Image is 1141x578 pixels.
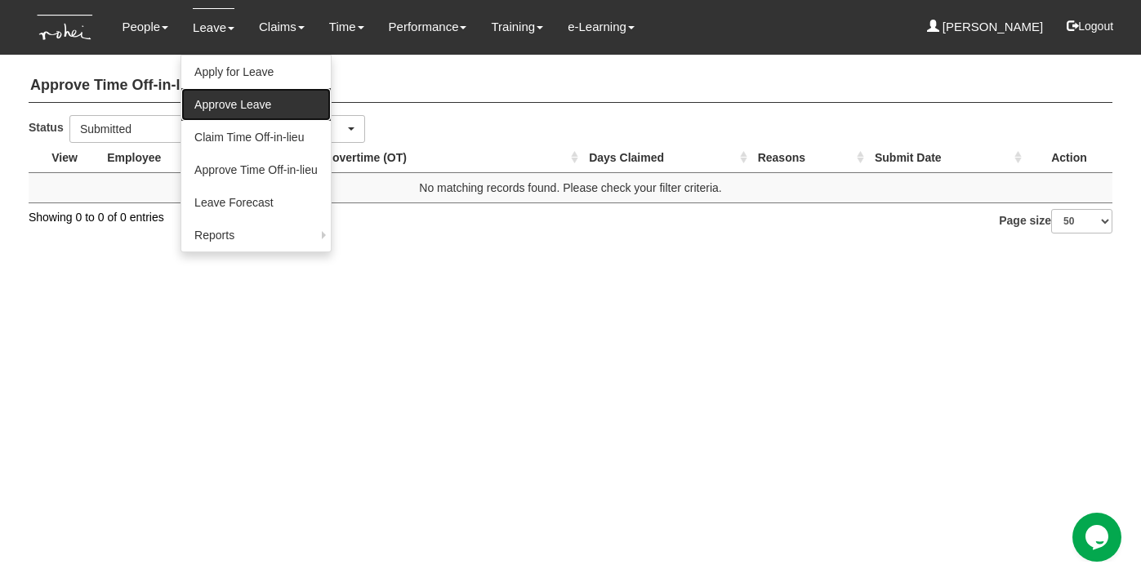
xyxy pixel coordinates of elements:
td: No matching records found. Please check your filter criteria. [29,172,1112,202]
a: Leave [193,8,234,47]
select: Page size [1051,209,1112,233]
iframe: chat widget [1072,513,1125,562]
th: Days Claimed : activate to sort column ascending [582,143,751,173]
a: e-Learning [568,8,635,46]
label: Status [29,115,69,139]
button: Submitted [69,115,365,143]
button: Logout [1055,7,1125,46]
h4: Approve Time Off-in-lieu Claims [29,69,1112,103]
th: Employee : activate to sort column ascending [100,143,231,173]
th: Submit Date : activate to sort column ascending [868,143,1026,173]
a: People [122,8,168,46]
a: Training [491,8,543,46]
a: Claims [259,8,305,46]
a: Leave Forecast [181,186,331,219]
div: Submitted [80,121,345,137]
a: [PERSON_NAME] [927,8,1044,46]
label: Page size [999,209,1112,233]
a: Time [329,8,364,46]
a: Performance [389,8,467,46]
a: Reports [181,219,331,251]
a: Claim Time Off-in-lieu [181,121,331,153]
th: Action [1026,143,1112,173]
th: Date you worked overtime (OT) : activate to sort column ascending [231,143,582,173]
th: Reasons : activate to sort column ascending [751,143,868,173]
a: Approve Leave [181,88,331,121]
th: View [29,143,100,173]
a: Apply for Leave [181,56,331,88]
a: Approve Time Off-in-lieu [181,153,331,186]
